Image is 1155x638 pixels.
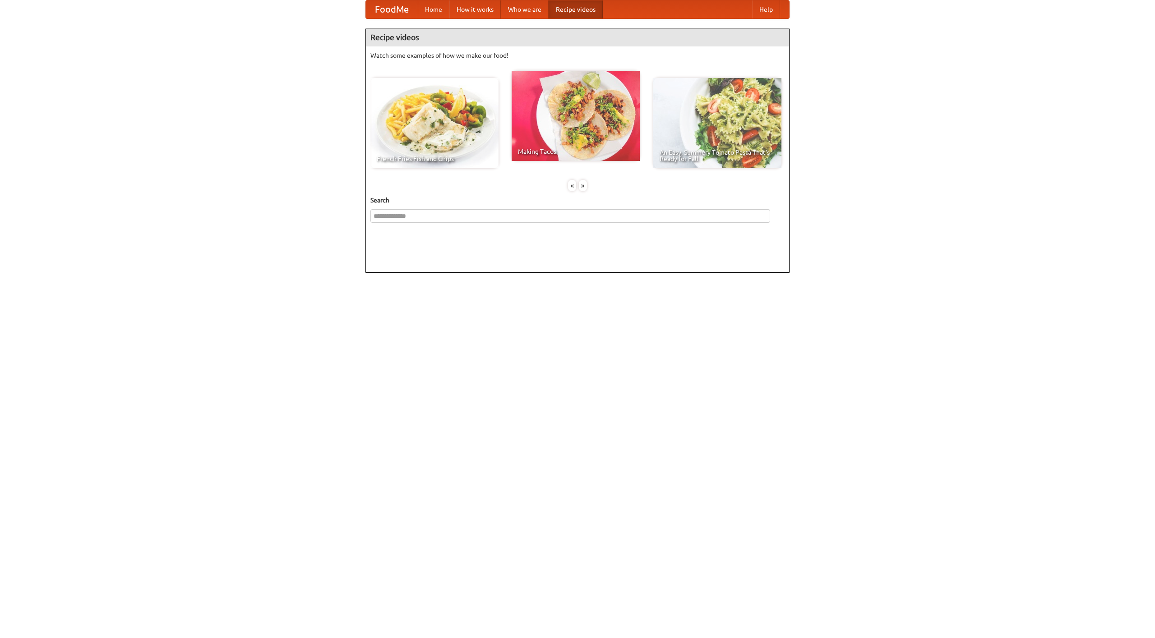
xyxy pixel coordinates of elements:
[366,28,789,46] h4: Recipe videos
[377,156,492,162] span: French Fries Fish and Chips
[370,196,785,205] h5: Search
[653,78,781,168] a: An Easy, Summery Tomato Pasta That's Ready for Fall
[501,0,549,18] a: Who we are
[660,149,775,162] span: An Easy, Summery Tomato Pasta That's Ready for Fall
[752,0,780,18] a: Help
[370,51,785,60] p: Watch some examples of how we make our food!
[512,71,640,161] a: Making Tacos
[366,0,418,18] a: FoodMe
[549,0,603,18] a: Recipe videos
[579,180,587,191] div: »
[418,0,449,18] a: Home
[449,0,501,18] a: How it works
[568,180,576,191] div: «
[370,78,499,168] a: French Fries Fish and Chips
[518,148,633,155] span: Making Tacos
